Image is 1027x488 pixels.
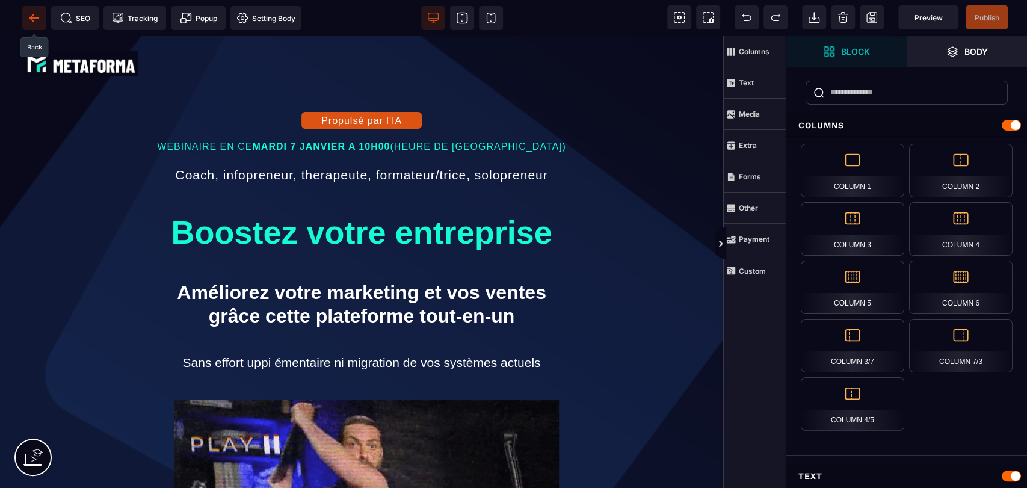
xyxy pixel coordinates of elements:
span: Favicon [230,6,301,30]
span: Preview [898,5,958,29]
span: SEO [60,12,90,24]
span: Extra [723,130,786,161]
b: MARDI 7 JANVIER A 10H00 [252,105,390,116]
span: Clear [831,5,855,29]
span: Save [966,5,1008,29]
strong: Extra [739,141,757,150]
span: Payment [723,224,786,255]
text: Améliorez votre marketing et vos ventes grâce cette plateforme tout-en-un [166,242,558,294]
div: Column 4 [909,202,1013,256]
span: Other [723,193,786,224]
span: View tablet [450,6,474,30]
span: Preview [914,13,943,22]
span: View desktop [421,6,445,30]
strong: Media [739,110,760,119]
span: View mobile [479,6,503,30]
strong: Payment [739,235,769,244]
button: Propulsé par l'IA [301,76,422,93]
span: Toggle Views [786,226,798,262]
span: Open Blocks [786,36,907,67]
div: Column 2 [909,144,1013,197]
span: Popup [180,12,217,24]
span: Tracking code [103,6,166,30]
div: Column 5 [801,261,904,314]
span: WEBINAIRE EN CE [157,105,252,116]
span: Forms [723,161,786,193]
div: Column 6 [909,261,1013,314]
span: Setting Body [236,12,295,24]
span: (HEURE DE [GEOGRAPHIC_DATA]) [390,105,566,116]
strong: Custom [739,267,766,276]
span: Redo [763,5,788,29]
strong: Columns [739,47,769,56]
span: Columns [723,36,786,67]
strong: Forms [739,172,761,181]
div: Column 3 [801,202,904,256]
span: Custom Block [723,255,786,286]
span: View components [667,5,691,29]
img: 074ec184fe1d2425f80d4b33d62ca662_abe9e435164421cb06e33ef15842a39e_e5ef653356713f0d7dd3797ab850248... [24,15,138,40]
text: Sans effort uppi émentaire ni migration de vos systèmes actuels [18,316,705,337]
span: Save [860,5,884,29]
span: Open Layers [907,36,1027,67]
strong: Body [964,47,988,56]
span: Seo meta data [51,6,99,30]
span: Publish [975,13,999,22]
div: Column 3/7 [801,319,904,372]
strong: Text [739,78,754,87]
span: Create Alert Modal [171,6,226,30]
strong: Block [841,47,870,56]
span: Undo [735,5,759,29]
span: Media [723,99,786,130]
strong: Other [739,203,758,212]
span: Text [723,67,786,99]
div: Column 7/3 [909,319,1013,372]
span: Open Import Webpage [802,5,826,29]
span: Tracking [112,12,158,24]
div: Column 1 [801,144,904,197]
text: Coach, infopreneur, therapeute, formateur/trice, solopreneur [9,128,714,149]
div: Text [786,465,1027,487]
div: Columns [786,114,1027,137]
span: Screenshot [696,5,720,29]
span: Back [22,6,46,30]
div: Column 4/5 [801,377,904,431]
